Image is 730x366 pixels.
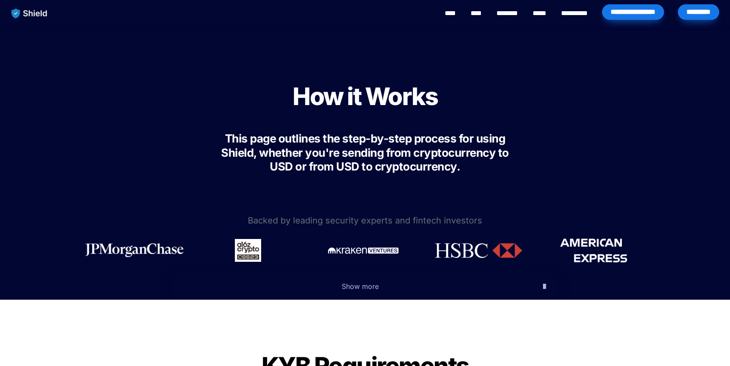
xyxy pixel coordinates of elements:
span: Show more [342,282,379,291]
span: How it Works [293,82,437,111]
button: Show more [171,273,559,300]
span: Backed by leading security experts and fintech investors [248,215,482,226]
img: website logo [7,4,52,22]
span: This page outlines the step-by-step process for using Shield, whether you're sending from cryptoc... [221,132,511,173]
